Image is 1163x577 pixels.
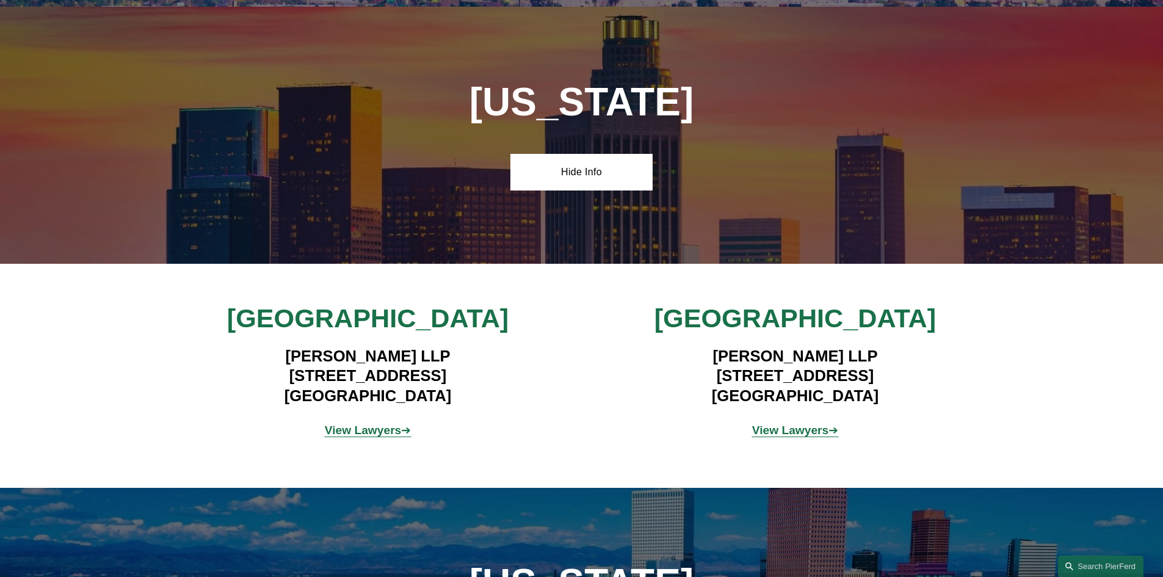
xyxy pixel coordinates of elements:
a: View Lawyers➔ [325,424,411,437]
strong: View Lawyers [325,424,402,437]
span: [GEOGRAPHIC_DATA] [227,303,509,333]
h1: [US_STATE] [404,80,759,125]
span: [GEOGRAPHIC_DATA] [654,303,936,333]
h4: [PERSON_NAME] LLP [STREET_ADDRESS] [GEOGRAPHIC_DATA] [617,346,973,405]
span: ➔ [325,424,411,437]
a: Search this site [1058,556,1143,577]
h4: [PERSON_NAME] LLP [STREET_ADDRESS] [GEOGRAPHIC_DATA] [190,346,546,405]
strong: View Lawyers [752,424,829,437]
span: ➔ [752,424,839,437]
a: Hide Info [510,154,653,191]
a: View Lawyers➔ [752,424,839,437]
